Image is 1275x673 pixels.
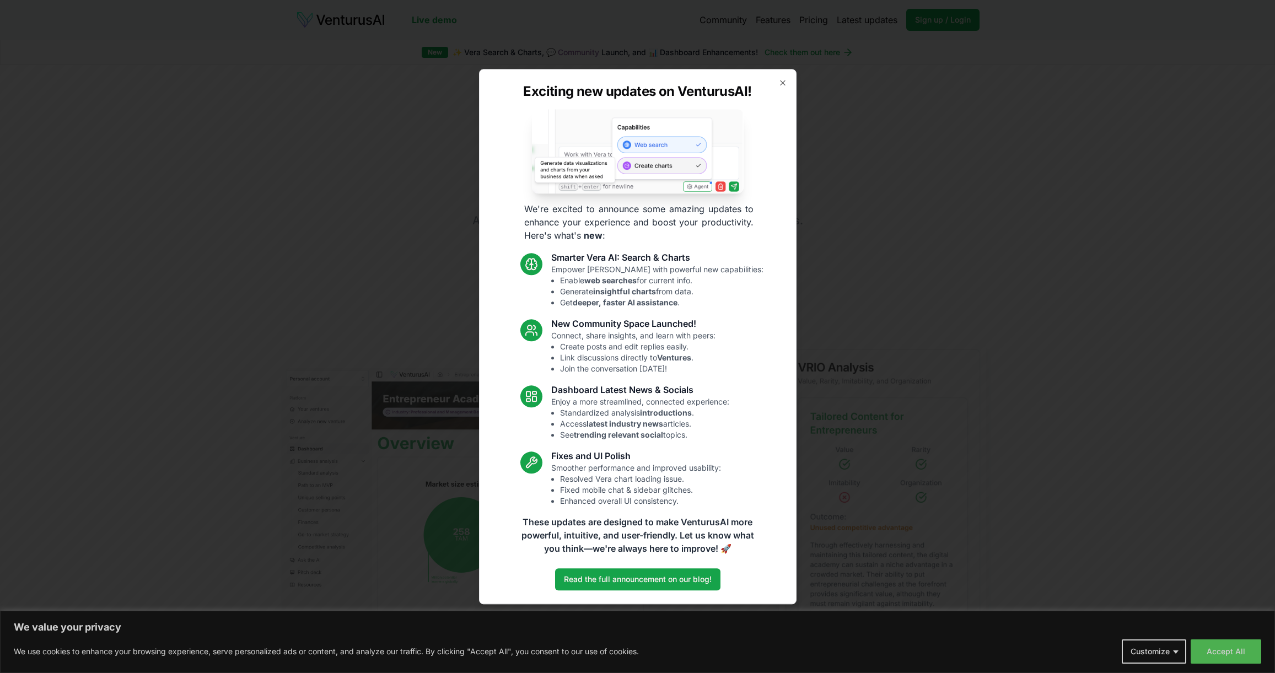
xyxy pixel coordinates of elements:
h3: Dashboard Latest News & Socials [551,383,729,396]
li: Link discussions directly to . [560,352,715,363]
li: Join the conversation [DATE]! [560,363,715,374]
strong: deeper, faster AI assistance [573,298,677,307]
p: We're excited to announce some amazing updates to enhance your experience and boost your producti... [515,202,762,242]
li: Fixed mobile chat & sidebar glitches. [560,484,721,496]
li: Enhanced overall UI consistency. [560,496,721,507]
li: Create posts and edit replies easily. [560,341,715,352]
strong: introductions [640,408,692,417]
li: Access articles. [560,418,729,429]
li: Generate from data. [560,286,763,297]
li: Get . [560,297,763,308]
li: Resolved Vera chart loading issue. [560,473,721,484]
strong: Ventures [657,353,691,362]
a: Read the full announcement on our blog! [555,568,720,590]
p: Empower [PERSON_NAME] with powerful new capabilities: [551,264,763,308]
li: Enable for current info. [560,275,763,286]
strong: trending relevant social [574,430,663,439]
p: These updates are designed to make VenturusAI more powerful, intuitive, and user-friendly. Let us... [514,515,761,555]
li: Standardized analysis . [560,407,729,418]
li: See topics. [560,429,729,440]
p: Smoother performance and improved usability: [551,462,721,507]
strong: insightful charts [593,287,656,296]
p: Connect, share insights, and learn with peers: [551,330,715,374]
strong: new [584,230,602,241]
h3: Fixes and UI Polish [551,449,721,462]
img: Vera AI [532,109,744,193]
strong: web searches [584,276,637,285]
p: Enjoy a more streamlined, connected experience: [551,396,729,440]
strong: latest industry news [587,419,663,428]
h3: Smarter Vera AI: Search & Charts [551,251,763,264]
h2: Exciting new updates on VenturusAI! [523,83,751,100]
h3: New Community Space Launched! [551,317,715,330]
